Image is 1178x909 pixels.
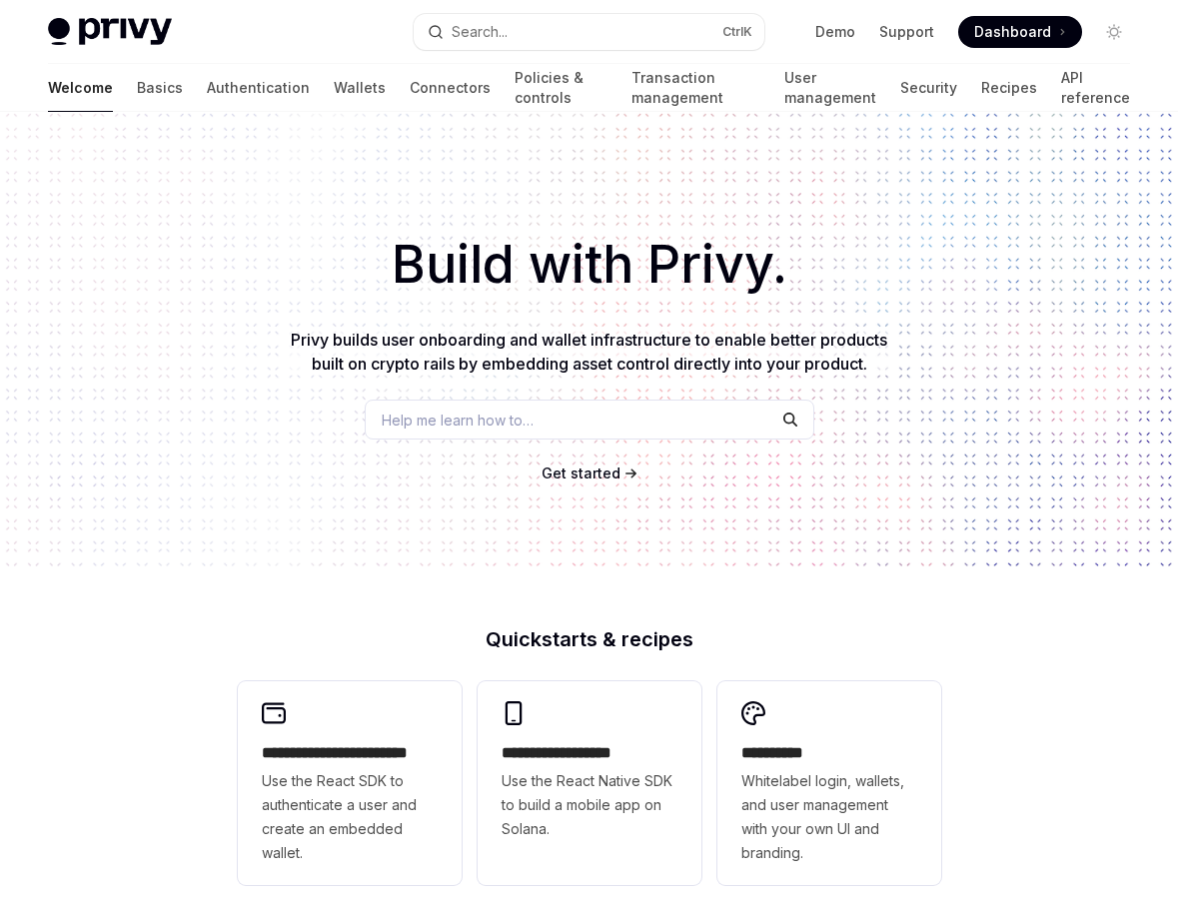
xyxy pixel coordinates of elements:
a: Security [900,64,957,112]
span: Get started [542,464,620,481]
a: Dashboard [958,16,1082,48]
a: API reference [1061,64,1130,112]
a: Demo [815,22,855,42]
a: Recipes [981,64,1037,112]
a: User management [784,64,876,112]
span: Use the React SDK to authenticate a user and create an embedded wallet. [262,769,438,865]
a: Authentication [207,64,310,112]
a: Basics [137,64,183,112]
a: Transaction management [631,64,760,112]
span: Ctrl K [722,24,752,40]
span: Dashboard [974,22,1051,42]
button: Open search [414,14,763,50]
a: **** *****Whitelabel login, wallets, and user management with your own UI and branding. [717,681,941,885]
a: Connectors [410,64,491,112]
span: Use the React Native SDK to build a mobile app on Solana. [502,769,677,841]
a: Wallets [334,64,386,112]
div: Search... [452,20,508,44]
button: Toggle dark mode [1098,16,1130,48]
img: light logo [48,18,172,46]
a: Welcome [48,64,113,112]
span: Help me learn how to… [382,410,534,431]
a: Policies & controls [515,64,607,112]
h1: Build with Privy. [32,226,1146,304]
a: Get started [542,463,620,483]
h2: Quickstarts & recipes [238,629,941,649]
a: **** **** **** ***Use the React Native SDK to build a mobile app on Solana. [478,681,701,885]
span: Whitelabel login, wallets, and user management with your own UI and branding. [741,769,917,865]
span: Privy builds user onboarding and wallet infrastructure to enable better products built on crypto ... [291,330,887,374]
a: Support [879,22,934,42]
